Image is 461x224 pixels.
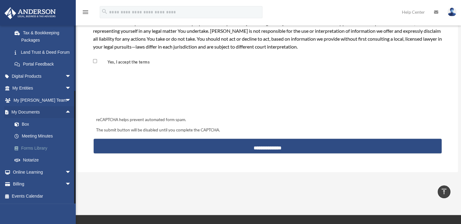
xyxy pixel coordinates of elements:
[65,82,77,95] span: arrow_drop_down
[8,154,80,166] a: Notarize
[8,130,80,142] a: Meeting Minutes
[4,82,80,94] a: My Entitiesarrow_drop_down
[4,70,80,82] a: Digital Productsarrow_drop_down
[65,94,77,107] span: arrow_drop_down
[65,178,77,191] span: arrow_drop_down
[8,58,80,70] a: Portal Feedback
[8,27,80,46] a: Tax & Bookkeeping Packages
[8,46,80,58] a: Land Trust & Deed Forum
[94,116,442,124] div: reCAPTCHA helps prevent automated form spam.
[4,166,80,178] a: Online Learningarrow_drop_down
[82,11,89,16] a: menu
[4,94,80,106] a: My [PERSON_NAME] Teamarrow_drop_down
[438,185,450,198] a: vertical_align_top
[8,118,80,130] a: Box
[3,7,58,19] img: Anderson Advisors Platinum Portal
[4,106,80,118] a: My Documentsarrow_drop_up
[4,178,80,190] a: Billingarrow_drop_down
[93,19,442,50] div: The information we provide does not necessarily represent the opinion of [PERSON_NAME] Business A...
[65,106,77,119] span: arrow_drop_up
[8,142,80,154] a: Forms Library
[98,59,152,65] label: Yes, I accept the terms
[447,8,456,16] img: User Pic
[440,188,448,195] i: vertical_align_top
[65,70,77,83] span: arrow_drop_down
[82,8,89,16] i: menu
[4,190,80,202] a: Events Calendar
[65,166,77,178] span: arrow_drop_down
[94,127,442,134] div: The submit button will be disabled until you complete the CAPTCHA.
[94,80,186,104] iframe: reCAPTCHA
[101,8,108,15] i: search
